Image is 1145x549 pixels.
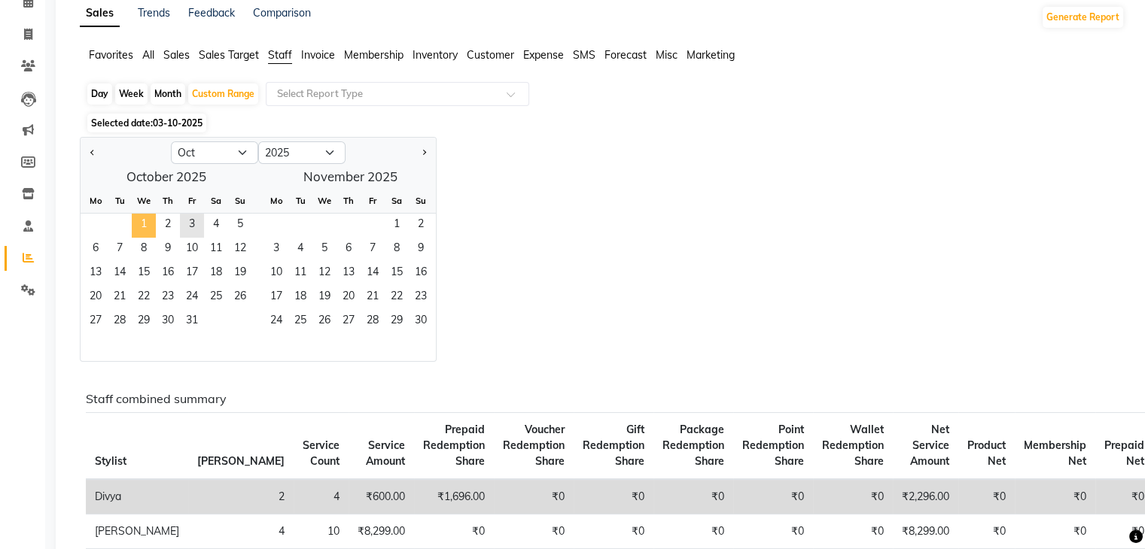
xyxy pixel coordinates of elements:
div: Monday, October 13, 2025 [84,262,108,286]
span: 16 [156,262,180,286]
span: All [142,48,154,62]
div: Tuesday, November 18, 2025 [288,286,312,310]
span: 4 [204,214,228,238]
span: 2 [156,214,180,238]
span: 30 [156,310,180,334]
span: 21 [361,286,385,310]
td: ₹0 [1015,479,1095,514]
td: ₹1,696.00 [414,479,494,514]
div: Saturday, October 4, 2025 [204,214,228,238]
td: ₹0 [653,479,733,514]
div: Friday, October 31, 2025 [180,310,204,334]
span: 10 [264,262,288,286]
span: 25 [288,310,312,334]
div: Friday, November 7, 2025 [361,238,385,262]
div: Saturday, October 18, 2025 [204,262,228,286]
div: Friday, October 10, 2025 [180,238,204,262]
span: Expense [523,48,564,62]
td: ₹0 [1015,514,1095,549]
div: Sunday, October 26, 2025 [228,286,252,310]
span: 22 [132,286,156,310]
span: 24 [264,310,288,334]
span: Sales [163,48,190,62]
span: 15 [385,262,409,286]
td: ₹8,299.00 [893,514,958,549]
a: Comparison [253,6,311,20]
div: Thursday, October 2, 2025 [156,214,180,238]
div: Thursday, October 16, 2025 [156,262,180,286]
span: 20 [84,286,108,310]
div: Friday, October 24, 2025 [180,286,204,310]
span: 23 [409,286,433,310]
span: 18 [204,262,228,286]
div: Mo [264,189,288,213]
div: Mo [84,189,108,213]
div: Monday, October 27, 2025 [84,310,108,334]
span: 18 [288,286,312,310]
div: Tuesday, November 4, 2025 [288,238,312,262]
span: 4 [288,238,312,262]
td: 2 [188,479,294,514]
h6: Staff combined summary [86,392,1113,406]
span: 9 [156,238,180,262]
td: ₹0 [733,514,813,549]
div: Sunday, October 19, 2025 [228,262,252,286]
div: Monday, November 10, 2025 [264,262,288,286]
span: Membership [344,48,403,62]
div: Tuesday, October 21, 2025 [108,286,132,310]
div: Tuesday, October 28, 2025 [108,310,132,334]
div: Sunday, November 30, 2025 [409,310,433,334]
button: Previous month [87,141,99,165]
div: Saturday, October 25, 2025 [204,286,228,310]
div: Tu [288,189,312,213]
div: Wednesday, November 12, 2025 [312,262,336,286]
div: Tuesday, November 11, 2025 [288,262,312,286]
span: Net Service Amount [910,423,949,468]
span: [PERSON_NAME] [197,454,285,468]
div: Tuesday, November 25, 2025 [288,310,312,334]
span: 5 [312,238,336,262]
div: Month [151,83,185,105]
div: Friday, October 3, 2025 [180,214,204,238]
span: Sales Target [199,48,259,62]
div: Tuesday, October 7, 2025 [108,238,132,262]
span: 3 [264,238,288,262]
td: 4 [294,479,349,514]
div: Saturday, November 15, 2025 [385,262,409,286]
div: Tuesday, October 14, 2025 [108,262,132,286]
div: Thursday, October 9, 2025 [156,238,180,262]
span: 8 [132,238,156,262]
div: Thursday, November 6, 2025 [336,238,361,262]
span: 26 [228,286,252,310]
td: ₹0 [653,514,733,549]
div: We [312,189,336,213]
span: Product Net [967,438,1006,468]
span: 11 [204,238,228,262]
td: ₹0 [574,514,653,549]
div: Friday, November 28, 2025 [361,310,385,334]
span: 12 [228,238,252,262]
span: 2 [409,214,433,238]
td: ₹0 [958,479,1015,514]
div: Saturday, November 22, 2025 [385,286,409,310]
span: 8 [385,238,409,262]
span: 11 [288,262,312,286]
td: ₹0 [813,514,893,549]
span: 20 [336,286,361,310]
div: Friday, October 17, 2025 [180,262,204,286]
div: Saturday, November 29, 2025 [385,310,409,334]
span: Wallet Redemption Share [822,423,884,468]
div: Thursday, October 23, 2025 [156,286,180,310]
div: Thursday, October 30, 2025 [156,310,180,334]
span: 12 [312,262,336,286]
span: SMS [573,48,595,62]
span: Inventory [413,48,458,62]
button: Generate Report [1043,7,1123,28]
div: Sa [385,189,409,213]
span: 14 [108,262,132,286]
td: ₹0 [414,514,494,549]
div: Wednesday, November 5, 2025 [312,238,336,262]
span: 24 [180,286,204,310]
div: Sunday, November 2, 2025 [409,214,433,238]
span: 28 [361,310,385,334]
